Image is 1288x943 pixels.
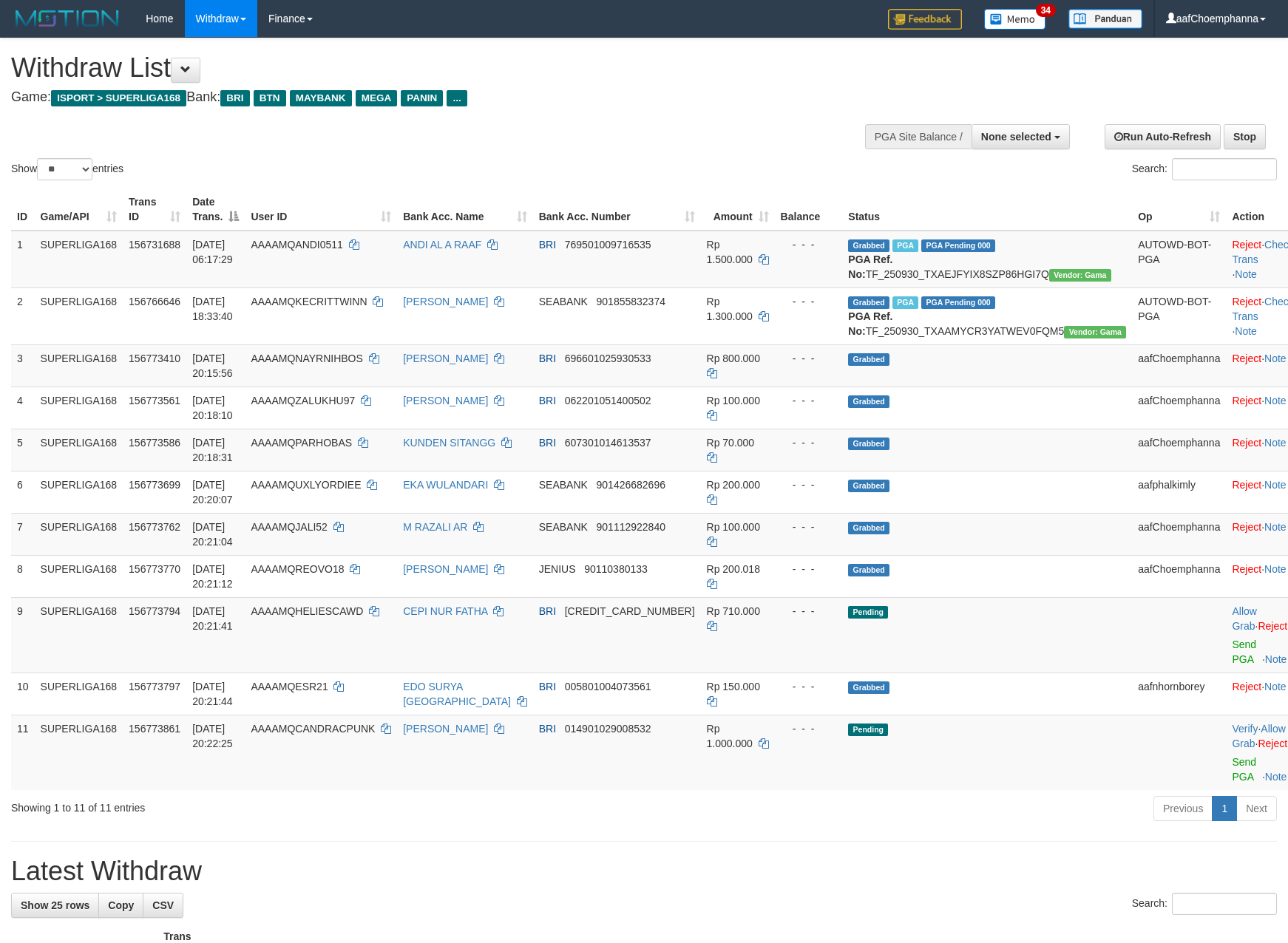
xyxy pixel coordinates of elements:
a: Show 25 rows [11,893,99,918]
div: Showing 1 to 11 of 11 entries [11,794,526,815]
span: 156766646 [129,296,180,307]
a: EDO SURYA [GEOGRAPHIC_DATA] [403,681,511,707]
a: Allow Grab [1232,605,1256,632]
a: Reject [1232,296,1261,307]
span: [DATE] 20:21:04 [192,521,233,548]
td: SUPERLIGA168 [35,673,123,715]
span: [DATE] 20:21:12 [192,563,233,590]
span: Grabbed [848,353,889,366]
th: Trans ID: activate to sort column ascending [123,188,186,231]
span: Grabbed [848,239,889,252]
span: Pending [848,606,888,619]
span: BRI [539,353,556,364]
a: Note [1264,479,1287,491]
span: Rp 150.000 [707,681,760,692]
span: BRI [539,395,556,406]
td: SUPERLIGA168 [35,597,123,673]
h1: Latest Withdraw [11,857,1277,886]
span: [DATE] 20:20:07 [192,479,233,505]
span: AAAAMQZALUKHU97 [251,395,355,406]
td: SUPERLIGA168 [35,715,123,790]
div: - - - [781,393,837,408]
a: Next [1236,796,1277,821]
span: Copy 901426682696 to clipboard [597,479,665,491]
th: Op: activate to sort column ascending [1132,188,1226,231]
a: Stop [1224,124,1266,149]
th: Date Trans.: activate to sort column descending [186,188,245,231]
a: Send PGA [1232,639,1256,665]
span: Copy 90110380133 to clipboard [584,563,648,575]
input: Search: [1172,893,1277,915]
span: BTN [254,90,286,106]
select: Showentries [37,158,92,180]
span: AAAAMQHELIESCAWD [251,605,363,617]
span: AAAAMQCANDRACPUNK [251,723,375,735]
td: aafphalkimly [1132,471,1226,513]
span: None selected [981,131,1051,143]
td: 6 [11,471,35,513]
img: panduan.png [1068,9,1142,29]
td: 10 [11,673,35,715]
td: SUPERLIGA168 [35,231,123,288]
span: SEABANK [539,521,588,533]
th: Amount: activate to sort column ascending [701,188,775,231]
span: Copy 901112922840 to clipboard [597,521,665,533]
a: CSV [143,893,183,918]
a: Note [1265,771,1287,783]
img: Feedback.jpg [888,9,962,30]
label: Search: [1132,893,1277,915]
td: SUPERLIGA168 [35,471,123,513]
span: BRI [539,605,556,617]
span: Show 25 rows [21,899,89,911]
a: Reject [1258,620,1287,632]
b: PGA Ref. No: [848,310,892,337]
span: SEABANK [539,296,588,307]
span: 156773586 [129,437,180,449]
span: AAAAMQUXLYORDIEE [251,479,361,491]
span: Rp 70.000 [707,437,755,449]
div: - - - [781,604,837,619]
a: KUNDEN SITANGG [403,437,495,449]
span: Marked by aafheankoy [892,296,918,309]
a: Reject [1232,681,1261,692]
td: aafChoemphanna [1132,344,1226,387]
a: Verify [1232,723,1258,735]
td: AUTOWD-BOT-PGA [1132,287,1226,344]
td: 9 [11,597,35,673]
a: Copy [98,893,143,918]
td: SUPERLIGA168 [35,287,123,344]
a: 1 [1212,796,1237,821]
a: Reject [1232,563,1261,575]
a: CEPI NUR FATHA [403,605,487,617]
span: ... [447,90,467,106]
td: aafnhornborey [1132,673,1226,715]
a: [PERSON_NAME] [403,563,488,575]
a: Reject [1232,353,1261,364]
div: - - - [781,721,837,736]
th: Bank Acc. Number: activate to sort column ascending [533,188,701,231]
a: Note [1264,353,1287,364]
th: Bank Acc. Name: activate to sort column ascending [397,188,533,231]
a: Note [1264,563,1287,575]
div: - - - [781,294,837,309]
span: Rp 800.000 [707,353,760,364]
input: Search: [1172,158,1277,180]
span: · [1232,723,1285,749]
a: [PERSON_NAME] [403,723,488,735]
span: [DATE] 20:21:44 [192,681,233,707]
span: Copy 901855832374 to clipboard [597,296,665,307]
img: MOTION_logo.png [11,7,123,30]
span: [DATE] 20:18:10 [192,395,233,421]
span: BRI [539,437,556,449]
label: Show entries [11,158,123,180]
td: 2 [11,287,35,344]
span: MEGA [356,90,398,106]
a: ANDI AL A RAAF [403,239,481,251]
span: AAAAMQANDI0511 [251,239,343,251]
span: CSV [152,899,174,911]
td: 3 [11,344,35,387]
span: 156773770 [129,563,180,575]
td: 8 [11,555,35,597]
span: AAAAMQESR21 [251,681,328,692]
td: aafChoemphanna [1132,555,1226,597]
